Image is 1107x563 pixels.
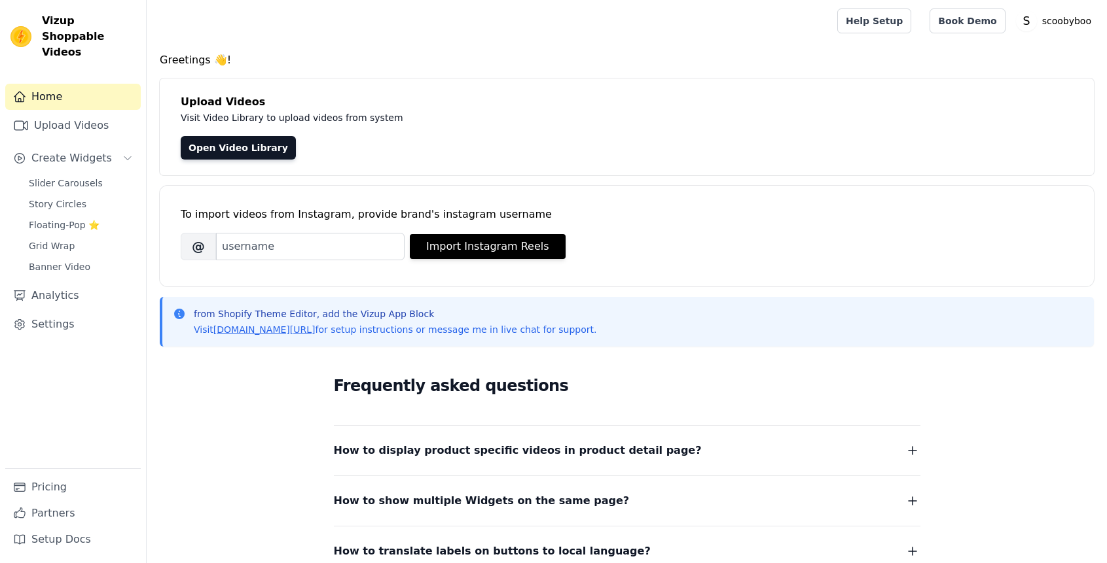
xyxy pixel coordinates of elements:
span: @ [181,233,216,260]
a: Settings [5,311,141,337]
input: username [216,233,405,260]
a: Partners [5,500,141,526]
a: [DOMAIN_NAME][URL] [213,324,316,335]
a: Setup Docs [5,526,141,553]
a: Grid Wrap [21,237,141,255]
a: Pricing [5,474,141,500]
span: How to display product specific videos in product detail page? [334,441,702,460]
h4: Upload Videos [181,94,1073,110]
button: How to translate labels on buttons to local language? [334,542,920,560]
a: Slider Carousels [21,174,141,192]
span: Create Widgets [31,150,112,166]
button: S scoobyboo [1016,9,1097,33]
button: Create Widgets [5,145,141,171]
a: Book Demo [930,9,1005,33]
text: S [1023,14,1030,27]
a: Open Video Library [181,136,296,160]
span: Vizup Shoppable Videos [42,13,136,60]
p: Visit for setup instructions or message me in live chat for support. [194,323,596,336]
p: Visit Video Library to upload videos from system [181,110,767,126]
h4: Greetings 👋! [160,52,1094,68]
span: Banner Video [29,260,90,273]
a: Analytics [5,282,141,309]
span: Grid Wrap [29,239,75,252]
a: Home [5,84,141,110]
p: scoobyboo [1037,9,1097,33]
a: Floating-Pop ⭐ [21,216,141,234]
button: How to display product specific videos in product detail page? [334,441,920,460]
span: Story Circles [29,197,86,211]
span: Floating-Pop ⭐ [29,218,100,231]
a: Banner Video [21,258,141,276]
button: Import Instagram Reels [410,234,566,259]
span: Slider Carousels [29,177,103,190]
a: Story Circles [21,195,141,213]
span: How to show multiple Widgets on the same page? [334,492,630,510]
a: Upload Videos [5,112,141,139]
h2: Frequently asked questions [334,373,920,399]
span: How to translate labels on buttons to local language? [334,542,651,560]
a: Help Setup [837,9,911,33]
p: from Shopify Theme Editor, add the Vizup App Block [194,307,596,320]
div: To import videos from Instagram, provide brand's instagram username [181,207,1073,222]
img: Vizup [10,26,31,47]
button: How to show multiple Widgets on the same page? [334,492,920,510]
